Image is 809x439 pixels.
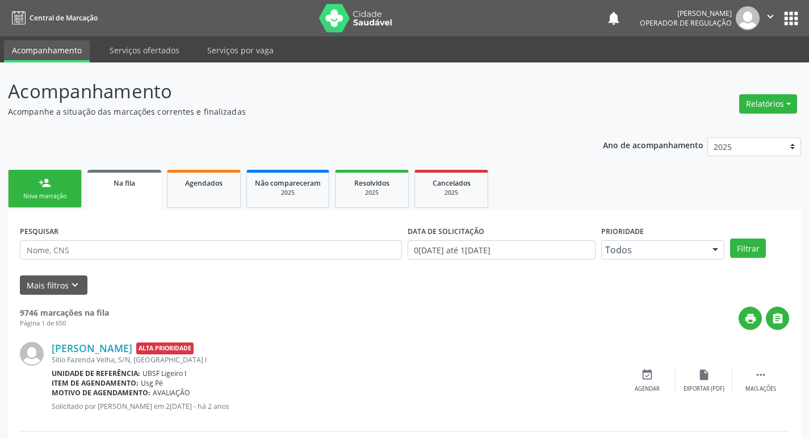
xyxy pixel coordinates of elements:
i:  [764,10,777,23]
img: img [736,6,760,30]
b: Item de agendamento: [52,378,139,388]
div: Mais ações [745,385,776,393]
div: [PERSON_NAME] [640,9,732,18]
span: Cancelados [433,178,471,188]
div: Agendar [635,385,660,393]
span: Agendados [185,178,223,188]
strong: 9746 marcações na fila [20,307,109,318]
a: Central de Marcação [8,9,98,27]
span: UBSF Ligeiro I [142,369,186,378]
label: PESQUISAR [20,223,58,240]
label: Prioridade [601,223,644,240]
label: DATA DE SOLICITAÇÃO [408,223,484,240]
div: 2025 [255,189,321,197]
div: 2025 [423,189,480,197]
span: Resolvidos [354,178,389,188]
button: apps [781,9,801,28]
a: Acompanhamento [4,40,90,62]
span: Operador de regulação [640,18,732,28]
p: Acompanhe a situação das marcações correntes e finalizadas [8,106,563,118]
button:  [760,6,781,30]
i: print [744,312,757,325]
span: Central de Marcação [30,13,98,23]
div: Sitio Fazenda Velha, S/N, [GEOGRAPHIC_DATA] I [52,355,619,365]
p: Solicitado por [PERSON_NAME] em 2[DATE] - há 2 anos [52,402,619,411]
input: Selecione um intervalo [408,240,596,260]
i:  [754,369,767,381]
span: Na fila [114,178,135,188]
span: AVALIAÇÃO [153,388,190,398]
img: img [20,342,44,366]
i: keyboard_arrow_down [69,279,81,291]
i:  [772,312,784,325]
div: Página 1 de 650 [20,319,109,328]
button: Filtrar [730,239,766,258]
i: insert_drive_file [698,369,710,381]
button: Mais filtroskeyboard_arrow_down [20,275,87,295]
span: Alta Prioridade [136,342,194,354]
div: 2025 [343,189,400,197]
button:  [766,307,789,330]
b: Unidade de referência: [52,369,140,378]
input: Nome, CNS [20,240,402,260]
button: Relatórios [739,94,797,114]
div: Nova marcação [16,192,73,200]
a: Serviços por vaga [199,40,282,60]
p: Ano de acompanhamento [603,137,703,152]
div: person_add [39,177,51,189]
button: print [739,307,762,330]
a: Serviços ofertados [102,40,187,60]
i: event_available [641,369,653,381]
p: Acompanhamento [8,77,563,106]
button: notifications [606,10,622,26]
span: Todos [605,244,702,256]
div: Exportar (PDF) [684,385,724,393]
span: Usg Pé [141,378,163,388]
a: [PERSON_NAME] [52,342,132,354]
b: Motivo de agendamento: [52,388,150,398]
span: Não compareceram [255,178,321,188]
